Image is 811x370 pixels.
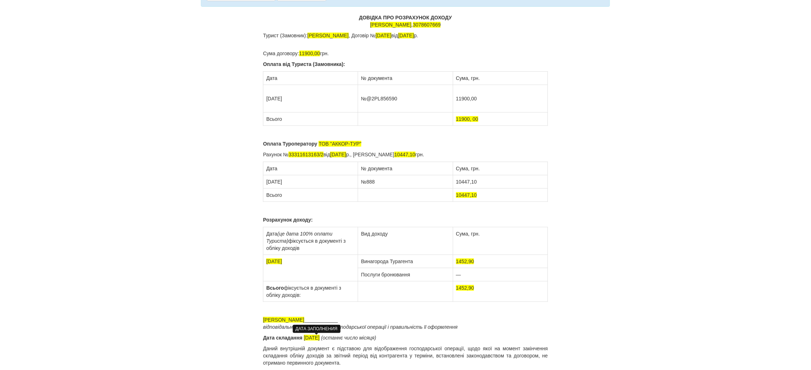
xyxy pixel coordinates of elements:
div: ДАТА ЗАПОЛНЕНИЯ [293,325,341,333]
span: 11900, 00 [456,116,478,122]
i: (останнє число місяця) [321,335,376,341]
p: , [263,14,548,28]
td: №@2PL856590 [358,85,453,113]
span: [PERSON_NAME] [263,317,304,323]
td: Дата фіксується в документі з обліку доходів [263,227,358,255]
span: [DATE] [266,258,282,264]
p: Турист (Замовник): , Договір № від р. [263,32,548,46]
td: Винагорода Турагента [358,255,453,268]
td: № документа [358,72,453,85]
b: Всього [266,285,284,291]
td: фіксується в документі з обліку доходів: [263,281,358,302]
td: — [453,268,548,281]
b: Оплата Туроператору [263,141,317,147]
td: Послуги бронювання [358,268,453,281]
td: Сума, грн. [453,227,548,255]
p: Сума договору: грн. [263,50,548,57]
span: [DATE] [398,33,414,38]
p: ____________ [263,316,548,331]
span: 3078607669 [413,22,441,28]
td: Дата [263,72,358,85]
td: 10447,10 [453,175,548,189]
td: Вид доходу [358,227,453,255]
td: Дата [263,162,358,175]
span: ТОВ "АККОР-ТУР" [319,141,361,147]
span: 10447,10 [456,192,477,198]
p: Рахунок № від р., [PERSON_NAME] грн. [263,151,548,158]
span: [DATE] [376,33,392,38]
span: 1452,90 [456,285,474,291]
i: відповідальний за здійснення господарської операції і правильність її оформлення [263,324,458,330]
span: 33311613163/2 [289,152,323,157]
td: [DATE] [263,175,358,189]
span: 1452,90 [456,258,474,264]
b: Дата складання [263,335,303,341]
b: Оплата від Туриста (Замовника): [263,61,345,67]
span: [DATE] [330,152,346,157]
b: ДОВІДКА ПРО РОЗРАХУНОК ДОХОДУ [359,15,452,20]
td: Всього [263,113,358,126]
b: Розрахунок доходу: [263,217,313,223]
td: Сума, грн. [453,72,548,85]
td: №888 [358,175,453,189]
td: № документа [358,162,453,175]
td: Всього [263,189,358,202]
td: 11900,00 [453,85,548,113]
span: 10447,10 [394,152,415,157]
td: [DATE] [263,85,358,113]
td: Сума, грн. [453,162,548,175]
span: [PERSON_NAME] [370,22,412,28]
span: 11900,00 [299,51,320,56]
span: [DATE] [304,335,320,341]
i: (це дата 100% оплати Туриста) [266,231,332,244]
span: [PERSON_NAME] [308,33,349,38]
p: Даний внутрішній документ є підставою для відображення господарської операції, щодо якої на момен... [263,345,548,366]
